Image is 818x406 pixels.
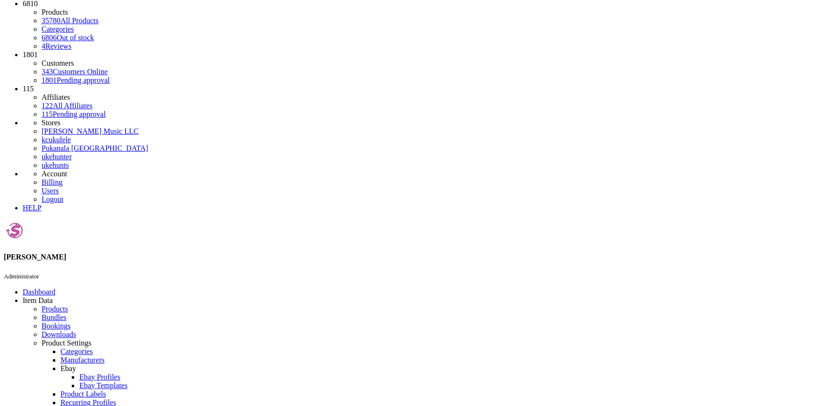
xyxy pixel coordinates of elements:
a: Dashboard [23,288,55,296]
a: Logout [42,195,63,203]
a: Product Labels [60,390,106,398]
img: Amber Helgren [4,220,25,241]
a: Products [42,305,68,313]
a: Downloads [42,330,76,338]
li: Stores [42,119,814,127]
a: Manufacturers [60,356,104,364]
a: Users [42,187,59,195]
a: HELP [23,204,42,212]
span: 343 [42,68,53,76]
a: Categories [60,347,93,355]
span: 115 [23,85,34,93]
li: Products [42,8,814,17]
a: Ebay [60,364,76,372]
h4: [PERSON_NAME] [4,253,814,261]
span: 6806 [42,34,57,42]
a: [PERSON_NAME] Music LLC [42,127,138,135]
a: 35780All Products [42,17,98,25]
a: ukehunter [42,153,72,161]
a: 6806Out of stock [42,34,94,42]
span: Item Data [23,296,53,304]
a: ukehunts [42,161,69,169]
li: Account [42,170,814,178]
a: kcukulele [42,136,71,144]
span: 122 [42,102,53,110]
span: 4 [42,42,45,50]
a: Ebay Templates [79,381,128,389]
span: Product Settings [42,339,91,347]
span: 1801 [23,51,38,59]
li: Customers [42,59,814,68]
a: 115Pending approval [42,110,106,118]
a: Bookings [42,322,70,330]
a: Pukanala [GEOGRAPHIC_DATA] [42,144,148,152]
li: Affiliates [42,93,814,102]
a: Ebay Profiles [79,373,120,381]
a: Categories [42,25,74,33]
a: 122All Affiliates [42,102,93,110]
span: 35780 [42,17,60,25]
small: Administrator [4,273,39,280]
span: 115 [42,110,52,118]
a: Bundles [42,313,66,321]
span: 1801 [42,76,57,84]
a: 4Reviews [42,42,71,50]
a: 1801Pending approval [42,76,110,84]
a: Billing [42,178,62,186]
a: 343Customers Online [42,68,108,76]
